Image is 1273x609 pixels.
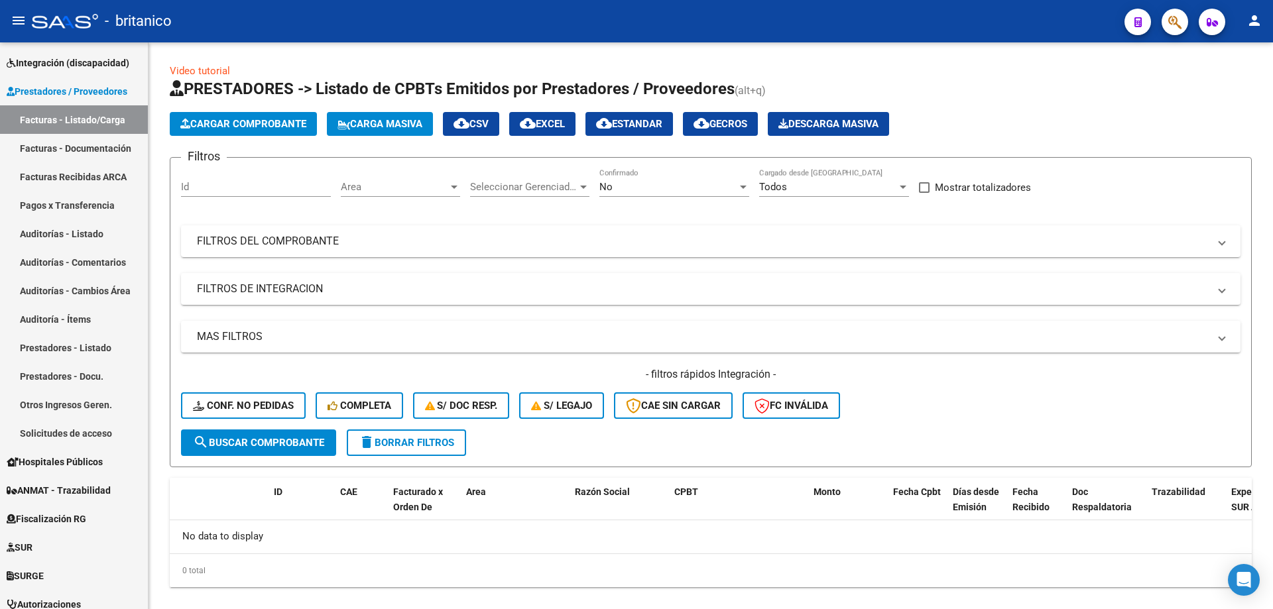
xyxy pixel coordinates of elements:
mat-icon: cloud_download [596,115,612,131]
button: Cargar Comprobante [170,112,317,136]
datatable-header-cell: Fecha Cpbt [888,478,947,536]
span: Todos [759,181,787,193]
span: ID [274,486,282,497]
span: Estandar [596,118,662,130]
datatable-header-cell: ID [269,478,335,536]
a: Video tutorial [170,65,230,77]
h3: Filtros [181,147,227,166]
app-download-masive: Descarga masiva de comprobantes (adjuntos) [768,112,889,136]
span: Mostrar totalizadores [935,180,1031,195]
mat-expansion-panel-header: FILTROS DEL COMPROBANTE [181,225,1241,257]
button: Descarga Masiva [768,112,889,136]
span: Facturado x Orden De [393,486,443,512]
span: Conf. no pedidas [193,400,294,412]
datatable-header-cell: Area [461,478,550,536]
span: Completa [328,400,391,412]
span: SURGE [7,569,44,583]
button: Completa [316,392,403,419]
mat-expansion-panel-header: FILTROS DE INTEGRACION [181,273,1241,305]
button: CAE SIN CARGAR [614,392,733,419]
span: Monto [814,486,841,497]
span: Trazabilidad [1152,486,1205,497]
span: CSV [454,118,489,130]
mat-icon: cloud_download [520,115,536,131]
button: EXCEL [509,112,576,136]
span: - britanico [105,7,172,36]
mat-icon: cloud_download [694,115,709,131]
span: Fecha Recibido [1012,486,1050,512]
span: Días desde Emisión [953,486,999,512]
datatable-header-cell: Trazabilidad [1146,478,1226,536]
mat-expansion-panel-header: MAS FILTROS [181,321,1241,353]
span: Fecha Cpbt [893,486,941,497]
mat-icon: menu [11,13,27,28]
mat-panel-title: MAS FILTROS [197,329,1209,344]
button: FC Inválida [743,392,840,419]
span: Carga Masiva [337,118,422,130]
span: EXCEL [520,118,565,130]
button: Borrar Filtros [347,429,466,456]
span: Area [341,181,448,193]
span: CAE SIN CARGAR [626,400,721,412]
span: Gecros [694,118,747,130]
span: S/ Doc Resp. [425,400,498,412]
mat-panel-title: FILTROS DE INTEGRACION [197,282,1209,296]
button: Buscar Comprobante [181,429,336,456]
span: Buscar Comprobante [193,437,324,449]
span: Doc Respaldatoria [1072,486,1132,512]
span: (alt+q) [735,84,766,97]
button: S/ legajo [519,392,604,419]
span: Fiscalización RG [7,512,86,526]
span: Razón Social [575,486,630,497]
span: PRESTADORES -> Listado de CPBTs Emitidos por Prestadores / Proveedores [170,80,735,98]
button: Estandar [585,112,673,136]
datatable-header-cell: Fecha Recibido [1007,478,1067,536]
datatable-header-cell: Facturado x Orden De [388,478,461,536]
button: S/ Doc Resp. [413,392,510,419]
mat-icon: cloud_download [454,115,469,131]
button: Carga Masiva [327,112,433,136]
span: CAE [340,486,357,497]
span: Area [466,486,486,497]
span: Seleccionar Gerenciador [470,181,577,193]
h4: - filtros rápidos Integración - [181,367,1241,382]
button: Conf. no pedidas [181,392,306,419]
span: Integración (discapacidad) [7,56,129,70]
mat-icon: delete [359,434,375,450]
span: SUR [7,540,32,555]
span: Descarga Masiva [778,118,879,130]
datatable-header-cell: CPBT [669,478,808,536]
button: CSV [443,112,499,136]
datatable-header-cell: Días desde Emisión [947,478,1007,536]
span: S/ legajo [531,400,592,412]
div: 0 total [170,554,1252,587]
mat-icon: person [1246,13,1262,28]
div: No data to display [170,520,1252,553]
datatable-header-cell: Doc Respaldatoria [1067,478,1146,536]
button: Gecros [683,112,758,136]
span: CPBT [674,486,698,497]
span: Cargar Comprobante [180,118,306,130]
span: ANMAT - Trazabilidad [7,483,111,498]
mat-panel-title: FILTROS DEL COMPROBANTE [197,234,1209,249]
datatable-header-cell: Monto [808,478,888,536]
span: Prestadores / Proveedores [7,84,127,99]
span: Hospitales Públicos [7,455,103,469]
span: No [599,181,613,193]
datatable-header-cell: CAE [335,478,388,536]
span: Borrar Filtros [359,437,454,449]
datatable-header-cell: Razón Social [570,478,669,536]
mat-icon: search [193,434,209,450]
span: FC Inválida [755,400,828,412]
div: Open Intercom Messenger [1228,564,1260,596]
